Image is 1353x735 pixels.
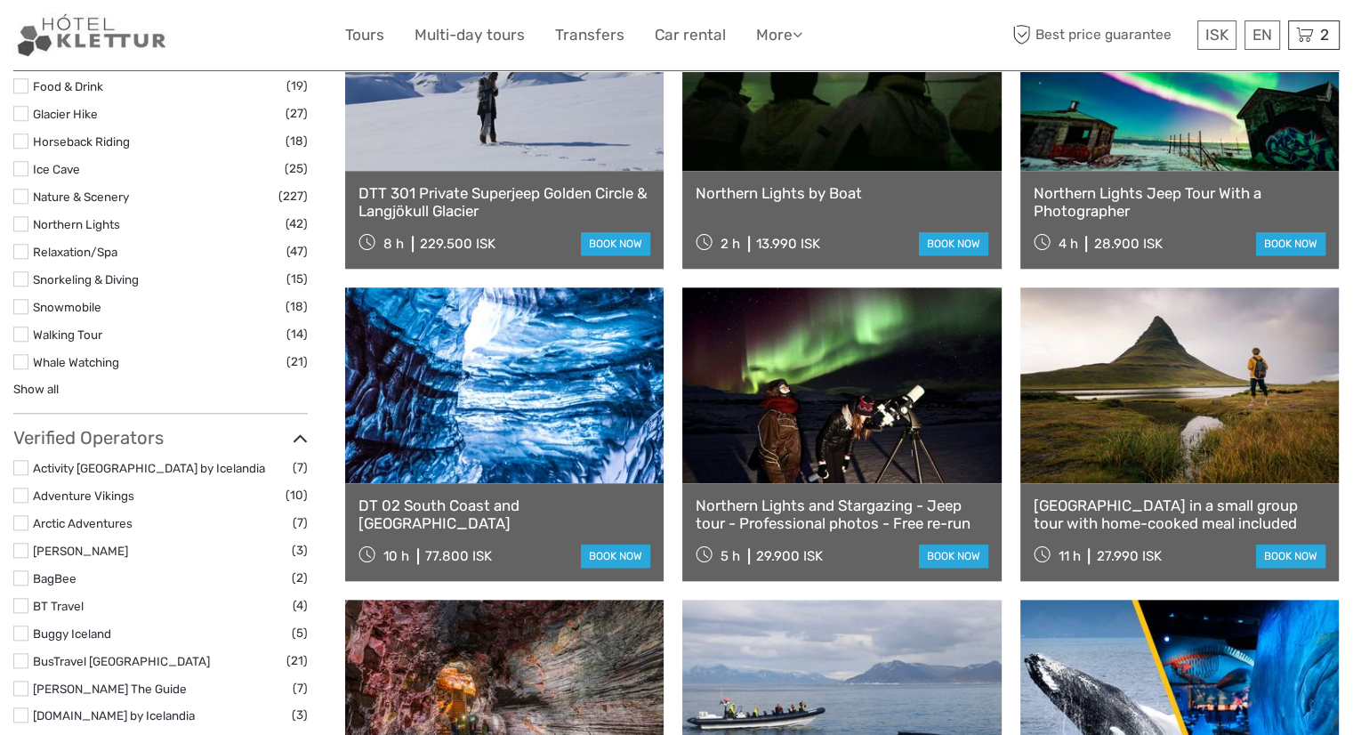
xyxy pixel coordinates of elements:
span: 11 h [1058,548,1080,564]
a: BusTravel [GEOGRAPHIC_DATA] [33,654,210,668]
span: (7) [293,457,308,478]
a: [GEOGRAPHIC_DATA] in a small group tour with home-cooked meal included [1034,497,1325,533]
span: (18) [286,131,308,151]
a: Snorkeling & Diving [33,272,139,287]
span: (21) [286,650,308,671]
a: Tours [345,22,384,48]
a: Adventure Vikings [33,489,134,503]
a: [PERSON_NAME] The Guide [33,682,187,696]
span: (14) [286,324,308,344]
span: 2 [1317,26,1332,44]
a: BT Travel [33,599,84,613]
div: 29.900 ISK [756,548,823,564]
a: book now [919,232,988,255]
a: book now [581,232,650,255]
span: (21) [286,351,308,372]
button: Open LiveChat chat widget [205,28,226,49]
a: Nature & Scenery [33,190,129,204]
a: Transfers [555,22,624,48]
span: Best price guarantee [1008,20,1193,50]
a: Northern Lights Jeep Tour With a Photographer [1034,184,1325,221]
span: (10) [286,485,308,505]
a: [DOMAIN_NAME] by Icelandia [33,708,195,723]
span: 5 h [721,548,740,564]
a: More [756,22,802,48]
a: DTT 301 Private Superjeep Golden Circle & Langjökull Glacier [358,184,650,221]
div: 77.800 ISK [425,548,492,564]
a: BagBee [33,571,77,586]
div: 28.900 ISK [1093,236,1162,252]
a: Activity [GEOGRAPHIC_DATA] by Icelandia [33,461,265,475]
a: Northern Lights and Stargazing - Jeep tour - Professional photos - Free re-run [696,497,987,533]
a: Buggy Iceland [33,626,111,641]
a: DT 02 South Coast and [GEOGRAPHIC_DATA] [358,497,650,533]
a: book now [919,545,988,568]
a: Arctic Adventures [33,516,133,530]
a: book now [1256,232,1325,255]
span: (7) [293,678,308,699]
div: 229.500 ISK [420,236,495,252]
span: 4 h [1058,236,1077,252]
a: Car rental [655,22,726,48]
a: Show all [13,382,59,396]
a: Relaxation/Spa [33,245,117,259]
span: (25) [285,158,308,179]
div: EN [1244,20,1280,50]
a: Northern Lights [33,217,120,231]
a: Food & Drink [33,79,103,93]
a: Whale Watching [33,355,119,369]
a: Snowmobile [33,300,101,314]
span: 8 h [383,236,404,252]
span: 10 h [383,548,409,564]
a: Glacier Hike [33,107,98,121]
span: (3) [292,705,308,725]
div: 27.990 ISK [1096,548,1161,564]
span: (15) [286,269,308,289]
a: book now [581,545,650,568]
span: (3) [292,540,308,561]
span: (19) [286,76,308,96]
a: Multi-day tours [415,22,525,48]
span: (2) [292,568,308,588]
span: (5) [292,623,308,643]
span: ISK [1205,26,1228,44]
div: 13.990 ISK [756,236,820,252]
span: (4) [293,595,308,616]
span: (27) [286,103,308,124]
a: Northern Lights by Boat [696,184,987,202]
h3: Verified Operators [13,427,308,448]
a: book now [1256,545,1325,568]
span: (42) [286,214,308,234]
a: Horseback Riding [33,134,130,149]
p: We're away right now. Please check back later! [25,31,201,45]
span: (18) [286,296,308,317]
a: Walking Tour [33,327,102,342]
span: 2 h [721,236,740,252]
a: [PERSON_NAME] [33,544,128,558]
a: Ice Cave [33,162,80,176]
img: Our services [13,13,171,57]
span: (7) [293,513,308,533]
span: (47) [286,241,308,262]
span: (227) [278,186,308,206]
